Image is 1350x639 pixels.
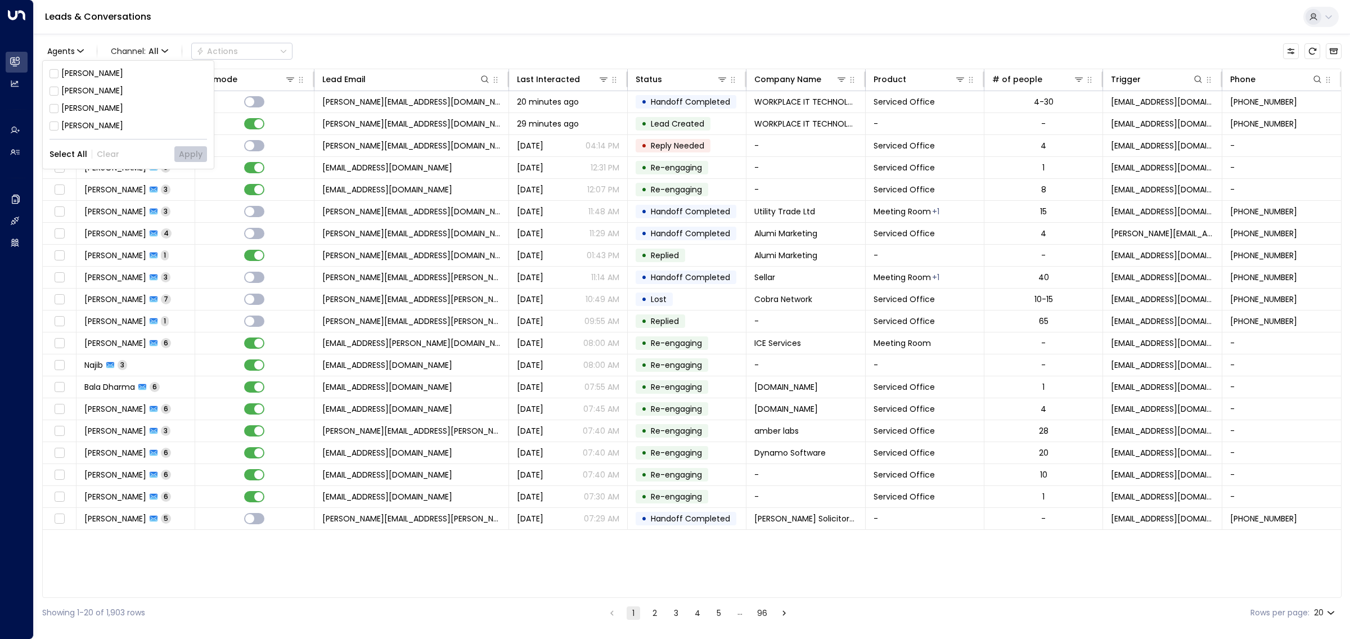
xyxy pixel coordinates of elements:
[61,85,123,97] div: [PERSON_NAME]
[61,102,123,114] div: [PERSON_NAME]
[49,120,207,132] div: [PERSON_NAME]
[49,102,207,114] div: [PERSON_NAME]
[61,120,123,132] div: [PERSON_NAME]
[49,67,207,79] div: [PERSON_NAME]
[49,150,87,159] button: Select All
[49,85,207,97] div: [PERSON_NAME]
[61,67,123,79] div: [PERSON_NAME]
[97,150,119,159] button: Clear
